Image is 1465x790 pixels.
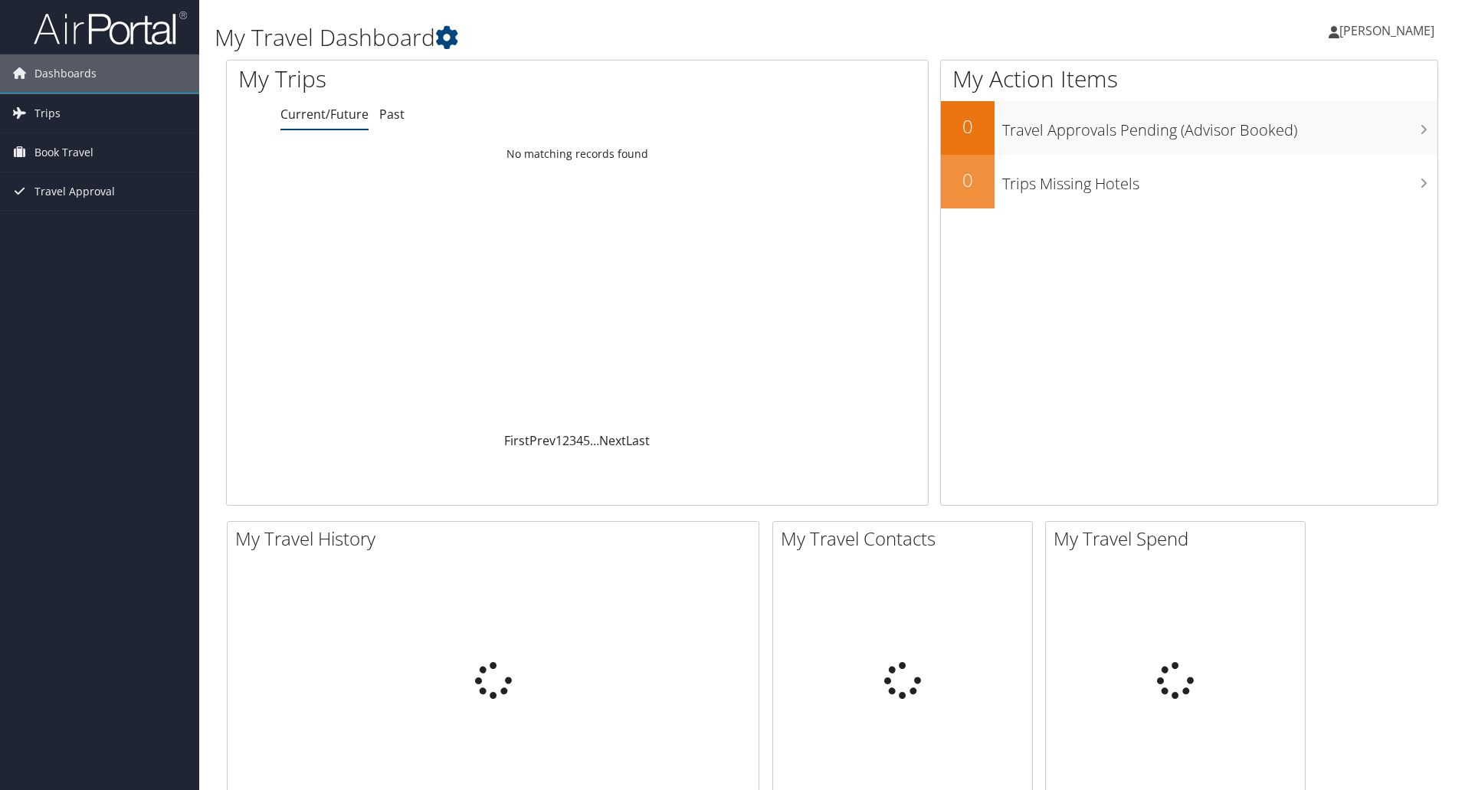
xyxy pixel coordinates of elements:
[626,432,650,449] a: Last
[781,526,1032,552] h2: My Travel Contacts
[941,155,1437,208] a: 0Trips Missing Hotels
[583,432,590,449] a: 5
[238,63,624,95] h1: My Trips
[34,10,187,46] img: airportal-logo.png
[1002,166,1437,195] h3: Trips Missing Hotels
[941,113,995,139] h2: 0
[599,432,626,449] a: Next
[590,432,599,449] span: …
[504,432,529,449] a: First
[215,21,1038,54] h1: My Travel Dashboard
[1339,22,1434,39] span: [PERSON_NAME]
[34,94,61,133] span: Trips
[941,101,1437,155] a: 0Travel Approvals Pending (Advisor Booked)
[227,140,928,168] td: No matching records found
[1054,526,1305,552] h2: My Travel Spend
[529,432,556,449] a: Prev
[280,106,369,123] a: Current/Future
[562,432,569,449] a: 2
[576,432,583,449] a: 4
[941,63,1437,95] h1: My Action Items
[941,167,995,193] h2: 0
[379,106,405,123] a: Past
[556,432,562,449] a: 1
[1329,8,1450,54] a: [PERSON_NAME]
[34,172,115,211] span: Travel Approval
[235,526,759,552] h2: My Travel History
[1002,112,1437,141] h3: Travel Approvals Pending (Advisor Booked)
[34,54,97,93] span: Dashboards
[34,133,93,172] span: Book Travel
[569,432,576,449] a: 3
